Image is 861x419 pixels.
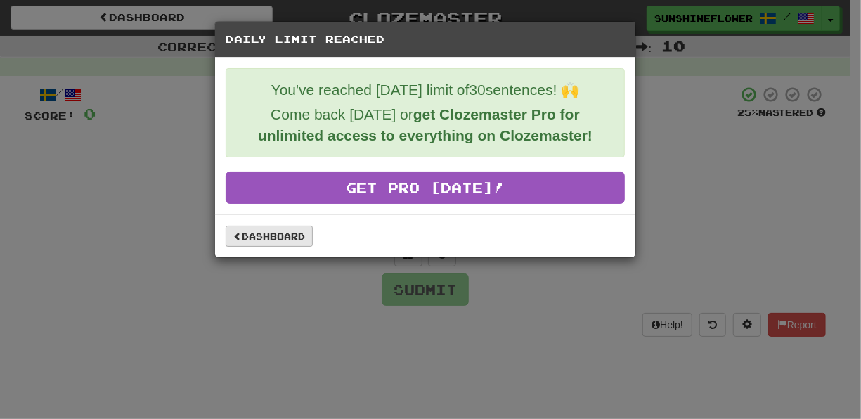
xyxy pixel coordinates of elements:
p: You've reached [DATE] limit of 30 sentences! 🙌 [237,79,614,101]
strong: get Clozemaster Pro for unlimited access to everything on Clozemaster! [258,106,593,143]
a: Get Pro [DATE]! [226,172,625,204]
a: Dashboard [226,226,313,247]
h5: Daily Limit Reached [226,32,625,46]
p: Come back [DATE] or [237,104,614,146]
